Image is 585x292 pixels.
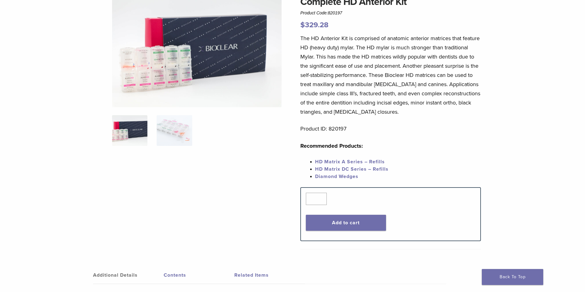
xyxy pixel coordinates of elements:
[482,269,543,285] a: Back To Top
[300,142,363,149] strong: Recommended Products:
[300,124,481,133] p: Product ID: 820197
[315,166,388,172] a: HD Matrix DC Series – Refills
[315,159,385,165] a: HD Matrix A Series – Refills
[112,115,147,146] img: IMG_8088-1-324x324.jpg
[157,115,192,146] img: Complete HD Anterior Kit - Image 2
[315,173,358,180] a: Diamond Wedges
[234,267,305,284] a: Related Items
[328,10,342,15] span: 820197
[300,21,329,29] bdi: 329.28
[300,34,481,116] p: The HD Anterior Kit is comprised of anatomic anterior matrices that feature HD (heavy duty) mylar...
[164,267,234,284] a: Contents
[300,10,342,15] span: Product Code:
[93,267,164,284] a: Additional Details
[300,21,305,29] span: $
[306,215,386,231] button: Add to cart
